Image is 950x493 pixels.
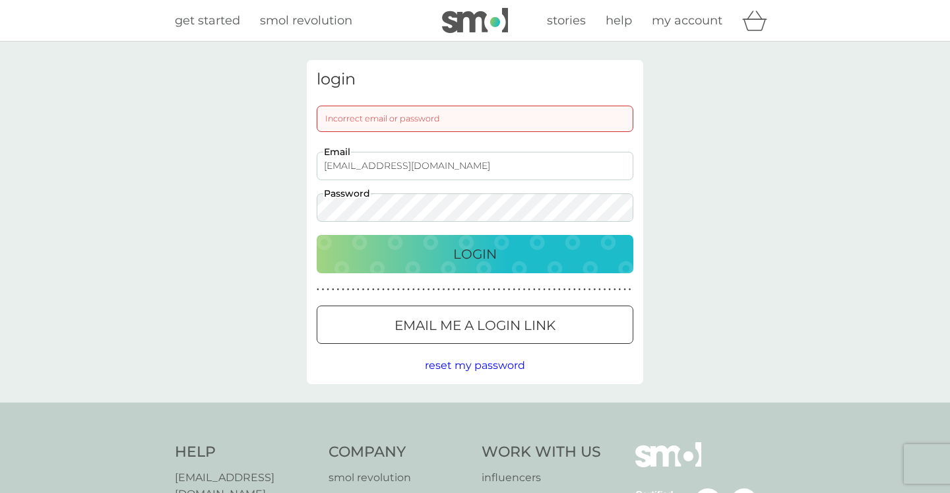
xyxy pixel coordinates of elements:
[563,286,566,293] p: ●
[422,286,425,293] p: ●
[493,286,495,293] p: ●
[462,286,465,293] p: ●
[482,469,601,486] a: influencers
[317,235,633,273] button: Login
[547,13,586,28] span: stories
[327,286,329,293] p: ●
[483,286,486,293] p: ●
[347,286,350,293] p: ●
[357,286,360,293] p: ●
[478,286,480,293] p: ●
[317,106,633,132] div: Incorrect email or password
[329,442,469,463] h4: Company
[635,442,701,487] img: smol
[175,11,240,30] a: get started
[543,286,546,293] p: ●
[606,13,632,28] span: help
[362,286,365,293] p: ●
[352,286,354,293] p: ●
[623,286,626,293] p: ●
[260,11,352,30] a: smol revolution
[488,286,490,293] p: ●
[553,286,555,293] p: ●
[407,286,410,293] p: ●
[317,306,633,344] button: Email me a login link
[382,286,385,293] p: ●
[317,70,633,89] h3: login
[652,13,722,28] span: my account
[332,286,334,293] p: ●
[392,286,395,293] p: ●
[518,286,521,293] p: ●
[608,286,611,293] p: ●
[402,286,405,293] p: ●
[175,13,240,28] span: get started
[412,286,415,293] p: ●
[437,286,440,293] p: ●
[453,286,455,293] p: ●
[447,286,450,293] p: ●
[523,286,526,293] p: ●
[317,286,319,293] p: ●
[498,286,501,293] p: ●
[337,286,340,293] p: ●
[619,286,621,293] p: ●
[322,286,325,293] p: ●
[372,286,375,293] p: ●
[568,286,571,293] p: ●
[432,286,435,293] p: ●
[742,7,775,34] div: basket
[598,286,601,293] p: ●
[573,286,576,293] p: ●
[175,442,315,463] h4: Help
[513,286,515,293] p: ●
[558,286,561,293] p: ●
[614,286,616,293] p: ●
[260,13,352,28] span: smol revolution
[377,286,380,293] p: ●
[503,286,505,293] p: ●
[472,286,475,293] p: ●
[538,286,541,293] p: ●
[458,286,460,293] p: ●
[548,286,551,293] p: ●
[533,286,536,293] p: ●
[482,442,601,463] h4: Work With Us
[395,315,555,336] p: Email me a login link
[443,286,445,293] p: ●
[579,286,581,293] p: ●
[606,11,632,30] a: help
[342,286,344,293] p: ●
[387,286,390,293] p: ●
[508,286,511,293] p: ●
[604,286,606,293] p: ●
[593,286,596,293] p: ●
[442,8,508,33] img: smol
[629,286,631,293] p: ●
[652,11,722,30] a: my account
[418,286,420,293] p: ●
[468,286,470,293] p: ●
[528,286,530,293] p: ●
[367,286,369,293] p: ●
[425,357,525,374] button: reset my password
[397,286,400,293] p: ●
[547,11,586,30] a: stories
[583,286,586,293] p: ●
[329,469,469,486] a: smol revolution
[427,286,430,293] p: ●
[453,244,497,265] p: Login
[425,359,525,372] span: reset my password
[588,286,591,293] p: ●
